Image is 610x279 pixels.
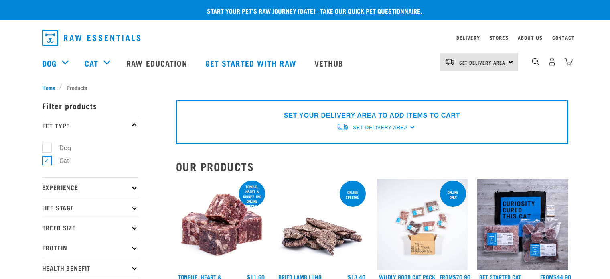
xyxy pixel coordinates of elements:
a: Wildly Good Cat Pack [379,275,435,278]
img: user.png [548,57,556,66]
p: Filter products [42,96,138,116]
a: take our quick pet questionnaire. [320,9,422,12]
p: Protein [42,238,138,258]
img: van-moving.png [444,58,455,65]
img: 1303 Lamb Lung Slices 01 [276,179,367,270]
p: Pet Type [42,116,138,136]
nav: breadcrumbs [42,83,568,92]
p: Health Benefit [42,258,138,278]
div: ONLINE ONLY [440,186,466,203]
a: Home [42,83,60,92]
span: Home [42,83,55,92]
img: Raw Essentials Logo [42,30,140,46]
span: FROM [440,275,453,278]
img: van-moving.png [336,123,349,131]
img: 1167 Tongue Heart Kidney Mix 01 [176,179,267,270]
p: Experience [42,177,138,198]
a: About Us [518,36,542,39]
img: home-icon-1@2x.png [532,58,539,65]
a: Stores [490,36,509,39]
label: Cat [47,156,72,166]
a: Get started with Raw [197,47,306,79]
a: Cat [85,57,98,69]
img: home-icon@2x.png [564,57,573,66]
p: Breed Size [42,218,138,238]
a: Contact [552,36,575,39]
span: Set Delivery Area [353,125,407,130]
a: Dog [42,57,57,69]
div: ONLINE SPECIAL! [340,186,366,203]
img: Assortment Of Raw Essential Products For Cats Including, Blue And Black Tote Bag With "Curiosity ... [477,179,568,270]
h2: Our Products [176,160,568,173]
a: Delivery [456,36,480,39]
a: Raw Education [118,47,197,79]
a: Vethub [306,47,354,79]
div: Tongue, Heart & Kidney 1kg online special! [239,181,265,212]
p: SET YOUR DELIVERY AREA TO ADD ITEMS TO CART [284,111,460,120]
nav: dropdown navigation [36,26,575,49]
span: Set Delivery Area [459,61,506,64]
label: Dog [47,143,74,153]
p: Life Stage [42,198,138,218]
span: FROM [540,275,553,278]
img: Cat 0 2sec [377,179,468,270]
